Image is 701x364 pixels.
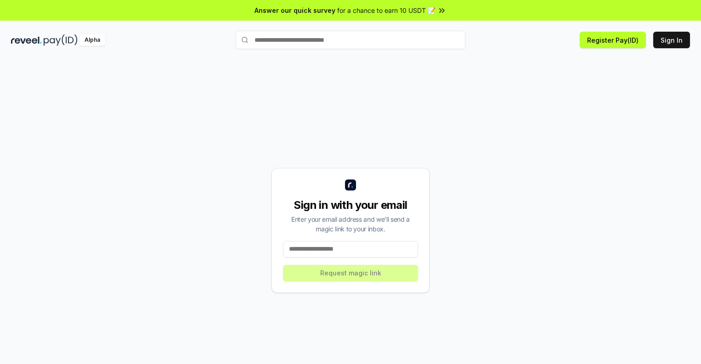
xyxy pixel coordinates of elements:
button: Sign In [653,32,690,48]
div: Alpha [79,34,105,46]
img: logo_small [345,179,356,190]
span: Answer our quick survey [254,6,335,15]
img: reveel_dark [11,34,42,46]
div: Enter your email address and we’ll send a magic link to your inbox. [283,214,418,234]
div: Sign in with your email [283,198,418,213]
img: pay_id [44,34,78,46]
span: for a chance to earn 10 USDT 📝 [337,6,435,15]
button: Register Pay(ID) [580,32,646,48]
